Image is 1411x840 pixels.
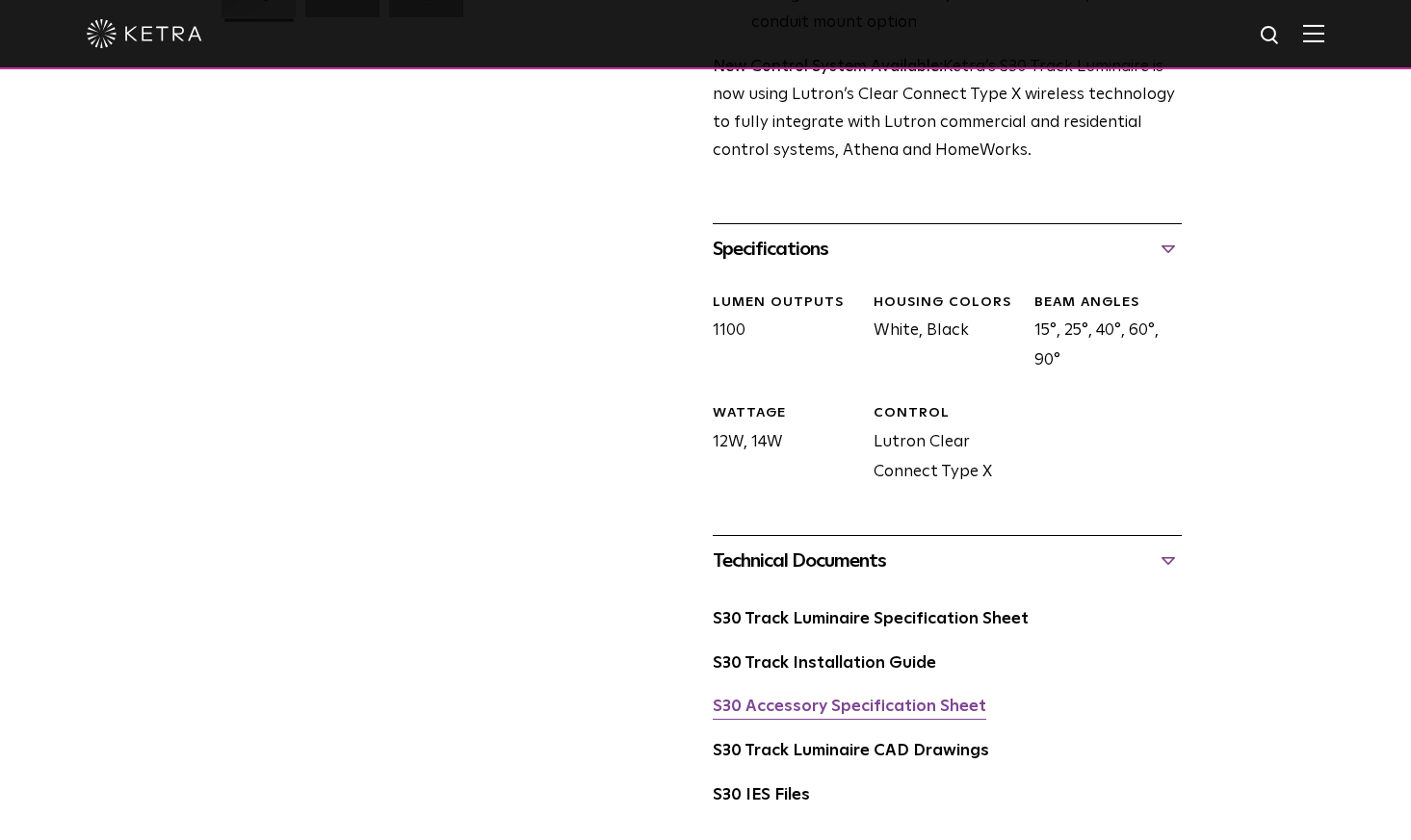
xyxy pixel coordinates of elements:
[713,234,1182,265] div: Specifications
[1303,24,1324,42] img: Hamburger%20Nav.svg
[713,404,859,423] div: WATTAGE
[713,699,986,715] a: S30 Accessory Specification Sheet
[87,19,202,48] img: ketra-logo-2019-white
[713,546,1182,576] div: Technical Documents
[713,787,810,803] a: S30 IES Files
[1259,24,1283,48] img: search icon
[874,293,1020,313] div: HOUSING COLORS
[874,404,1020,423] div: CONTROL
[1020,293,1181,376] div: 15°, 25°, 40°, 60°, 90°
[713,655,936,672] a: S30 Track Installation Guide
[1034,293,1181,313] div: BEAM ANGLES
[713,293,859,313] div: LUMEN OUTPUTS
[859,293,1020,376] div: White, Black
[713,611,1029,627] a: S30 Track Luminaire Specification Sheet
[713,743,989,759] a: S30 Track Luminaire CAD Drawings
[713,54,1182,165] p: Ketra’s S30 Track Luminaire is now using Lutron’s Clear Connect Type X wireless technology to ful...
[859,404,1020,487] div: Lutron Clear Connect Type X
[698,404,859,487] div: 12W, 14W
[698,293,859,376] div: 1100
